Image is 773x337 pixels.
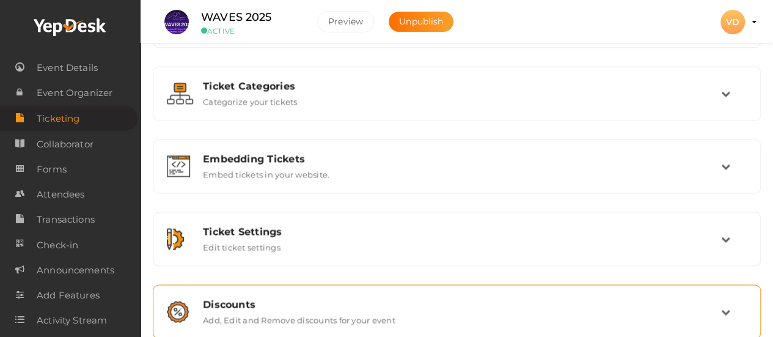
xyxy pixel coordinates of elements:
[167,155,190,177] img: embed.svg
[203,165,329,179] label: Embed tickets in your website.
[203,92,298,106] label: Categorize your tickets
[203,298,721,310] div: Discounts
[164,10,189,34] img: S4WQAGVX_small.jpeg
[37,106,79,131] span: Ticketing
[203,237,280,252] label: Edit ticket settings
[717,9,749,35] button: VD
[159,316,754,327] a: Discounts Add, Edit and Remove discounts for your event
[203,153,721,165] div: Embedding Tickets
[37,81,112,105] span: Event Organizer
[37,258,114,283] span: Announcements
[399,16,443,27] span: Unpublish
[720,10,745,34] div: VD
[37,207,95,232] span: Transactions
[37,132,93,157] span: Collaborator
[167,301,189,322] img: promotions.svg
[167,83,193,104] img: grouping.svg
[389,12,453,32] button: Unpublish
[317,11,374,32] button: Preview
[37,56,98,80] span: Event Details
[201,26,299,35] small: ACTIVE
[37,157,67,182] span: Forms
[159,170,754,182] a: Embedding Tickets Embed tickets in your website.
[203,80,721,92] div: Ticket Categories
[167,228,184,250] img: setting.svg
[37,182,84,207] span: Attendees
[203,310,395,325] label: Add, Edit and Remove discounts for your event
[37,308,107,333] span: Activity Stream
[159,243,754,254] a: Ticket Settings Edit ticket settings
[201,9,271,26] label: WAVES 2025
[720,17,745,28] profile-pic: VD
[159,97,754,109] a: Ticket Categories Categorize your tickets
[37,283,100,308] span: Add Features
[203,226,721,237] div: Ticket Settings
[37,233,78,257] span: Check-in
